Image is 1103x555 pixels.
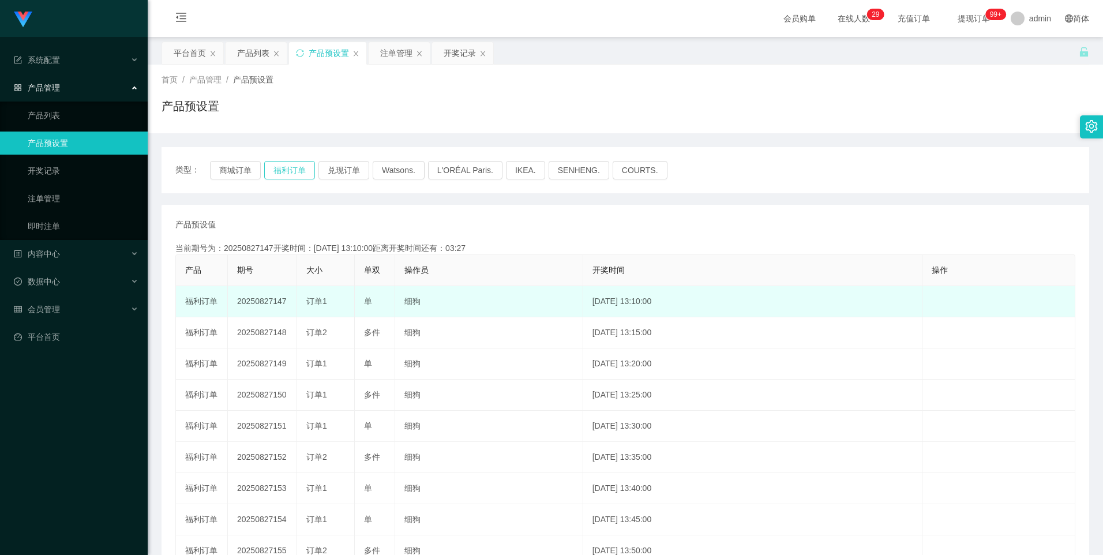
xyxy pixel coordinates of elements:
[306,483,327,493] span: 订单1
[175,242,1075,254] div: 当前期号为：20250827147开奖时间：[DATE] 13:10:00距离开奖时间还有：03:27
[352,50,359,57] i: 图标: close
[28,159,138,182] a: 开奖记录
[932,265,948,275] span: 操作
[176,442,228,473] td: 福利订单
[228,504,297,535] td: 20250827154
[306,421,327,430] span: 订单1
[226,75,228,84] span: /
[228,348,297,380] td: 20250827149
[479,50,486,57] i: 图标: close
[14,277,22,286] i: 图标: check-circle-o
[364,546,380,555] span: 多件
[952,14,996,22] span: 提现订单
[306,390,327,399] span: 订单1
[189,75,222,84] span: 产品管理
[176,504,228,535] td: 福利订单
[416,50,423,57] i: 图标: close
[176,348,228,380] td: 福利订单
[364,515,372,524] span: 单
[209,50,216,57] i: 图标: close
[273,50,280,57] i: 图标: close
[228,411,297,442] td: 20250827151
[14,249,60,258] span: 内容中心
[228,473,297,504] td: 20250827153
[592,265,625,275] span: 开奖时间
[364,297,372,306] span: 单
[1065,14,1073,22] i: 图标: global
[985,9,1006,20] sup: 978
[506,161,545,179] button: IKEA.
[583,348,922,380] td: [DATE] 13:20:00
[176,286,228,317] td: 福利订单
[228,317,297,348] td: 20250827148
[162,97,219,115] h1: 产品预设置
[395,348,583,380] td: 细狗
[175,161,210,179] span: 类型：
[364,265,380,275] span: 单双
[162,75,178,84] span: 首页
[237,265,253,275] span: 期号
[14,305,22,313] i: 图标: table
[182,75,185,84] span: /
[395,504,583,535] td: 细狗
[318,161,369,179] button: 兑现订单
[176,380,228,411] td: 福利订单
[364,359,372,368] span: 单
[583,411,922,442] td: [DATE] 13:30:00
[14,55,60,65] span: 系统配置
[176,411,228,442] td: 福利订单
[162,1,201,37] i: 图标: menu-fold
[876,9,880,20] p: 9
[28,187,138,210] a: 注单管理
[228,442,297,473] td: 20250827152
[872,9,876,20] p: 2
[428,161,502,179] button: L'ORÉAL Paris.
[174,42,206,64] div: 平台首页
[1079,47,1089,57] i: 图标: unlock
[395,317,583,348] td: 细狗
[395,442,583,473] td: 细狗
[832,14,876,22] span: 在线人数
[28,104,138,127] a: 产品列表
[364,452,380,462] span: 多件
[176,317,228,348] td: 福利订单
[14,305,60,314] span: 会员管理
[395,473,583,504] td: 细狗
[14,56,22,64] i: 图标: form
[175,219,216,231] span: 产品预设值
[583,473,922,504] td: [DATE] 13:40:00
[373,161,425,179] button: Watsons.
[306,359,327,368] span: 订单1
[228,380,297,411] td: 20250827150
[264,161,315,179] button: 福利订单
[306,297,327,306] span: 订单1
[306,515,327,524] span: 订单1
[444,42,476,64] div: 开奖记录
[583,317,922,348] td: [DATE] 13:15:00
[364,390,380,399] span: 多件
[14,277,60,286] span: 数据中心
[185,265,201,275] span: 产品
[306,328,327,337] span: 订单2
[14,325,138,348] a: 图标: dashboard平台首页
[210,161,261,179] button: 商城订单
[380,42,412,64] div: 注单管理
[14,250,22,258] i: 图标: profile
[613,161,667,179] button: COURTS.
[28,215,138,238] a: 即时注单
[364,483,372,493] span: 单
[237,42,269,64] div: 产品列表
[583,380,922,411] td: [DATE] 13:25:00
[583,504,922,535] td: [DATE] 13:45:00
[395,411,583,442] td: 细狗
[306,546,327,555] span: 订单2
[583,286,922,317] td: [DATE] 13:10:00
[296,49,304,57] i: 图标: sync
[404,265,429,275] span: 操作员
[583,442,922,473] td: [DATE] 13:35:00
[364,421,372,430] span: 单
[306,452,327,462] span: 订单2
[306,265,322,275] span: 大小
[395,286,583,317] td: 细狗
[14,12,32,28] img: logo.9652507e.png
